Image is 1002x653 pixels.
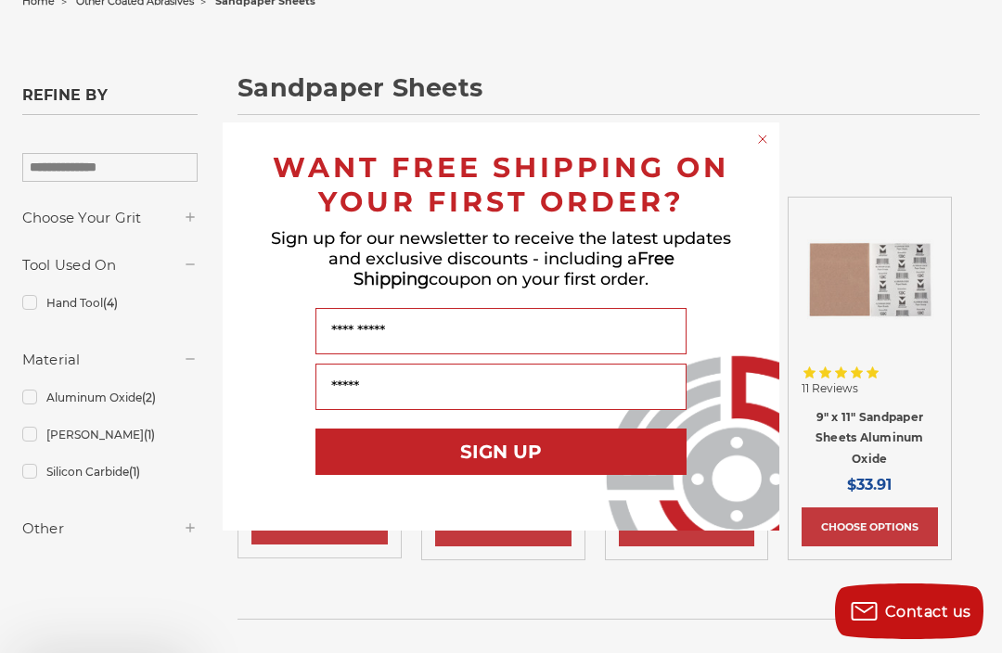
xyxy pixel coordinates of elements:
[753,130,772,148] button: Close dialog
[315,429,687,475] button: SIGN UP
[273,150,729,219] span: WANT FREE SHIPPING ON YOUR FIRST ORDER?
[353,249,674,289] span: Free Shipping
[271,228,731,289] span: Sign up for our newsletter to receive the latest updates and exclusive discounts - including a co...
[885,603,971,621] span: Contact us
[835,583,983,639] button: Contact us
